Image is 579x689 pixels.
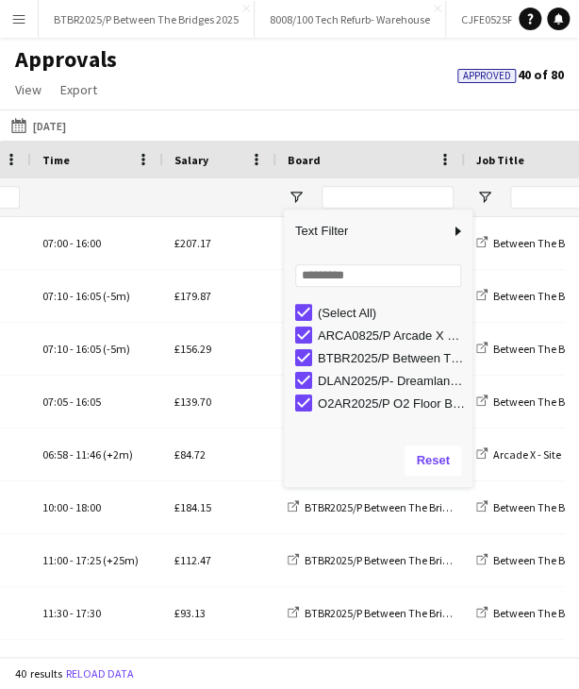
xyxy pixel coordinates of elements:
[70,447,74,462] span: -
[476,447,561,462] a: Arcade X - Site
[476,153,524,167] span: Job Title
[174,342,211,356] span: £156.29
[70,395,74,409] span: -
[103,553,139,567] span: (+25m)
[75,553,101,567] span: 17:25
[284,215,450,247] span: Text Filter
[318,351,467,365] div: BTBR2025/P Between The Bridges 2025
[42,447,68,462] span: 06:58
[62,664,138,684] button: Reload data
[70,236,74,250] span: -
[322,186,454,209] input: Board Filter Input
[288,553,489,567] a: BTBR2025/P Between The Bridges 2025
[42,500,68,514] span: 10:00
[284,210,472,487] div: Column Filter
[75,289,101,303] span: 16:05
[174,289,211,303] span: £179.87
[39,1,255,38] button: BTBR2025/P Between The Bridges 2025
[103,342,130,356] span: (-5m)
[318,374,467,388] div: DLAN2025/P- Dreamland - 2025
[405,445,460,476] button: Reset
[174,153,208,167] span: Salary
[8,77,49,102] a: View
[463,70,511,82] span: Approved
[42,395,68,409] span: 07:05
[42,153,70,167] span: Time
[318,396,467,411] div: O2AR2025/P O2 Floor Bar FY26
[174,395,211,409] span: £139.70
[53,77,105,102] a: Export
[305,606,489,620] span: BTBR2025/P Between The Bridges 2025
[60,81,97,98] span: Export
[42,289,68,303] span: 07:10
[75,342,101,356] span: 16:05
[318,306,467,320] div: (Select All)
[70,500,74,514] span: -
[70,553,74,567] span: -
[476,189,493,206] button: Open Filter Menu
[42,606,68,620] span: 11:30
[42,236,68,250] span: 07:00
[305,553,489,567] span: BTBR2025/P Between The Bridges 2025
[288,606,489,620] a: BTBR2025/P Between The Bridges 2025
[103,289,130,303] span: (-5m)
[284,301,472,414] div: Filter List
[457,66,564,83] span: 40 of 80
[75,447,101,462] span: 11:46
[75,236,101,250] span: 16:00
[493,447,561,462] span: Arcade X - Site
[288,153,321,167] span: Board
[70,342,74,356] span: -
[75,395,101,409] span: 16:05
[103,447,133,462] span: (+2m)
[70,289,74,303] span: -
[174,553,211,567] span: £112.47
[174,447,206,462] span: £84.72
[288,189,305,206] button: Open Filter Menu
[255,1,446,38] button: 8008/100 Tech Refurb- Warehouse
[75,606,101,620] span: 17:30
[295,264,461,287] input: Search filter values
[305,500,489,514] span: BTBR2025/P Between The Bridges 2025
[288,500,489,514] a: BTBR2025/P Between The Bridges 2025
[42,553,68,567] span: 11:00
[75,500,101,514] span: 18:00
[174,606,206,620] span: £93.13
[318,328,467,343] div: ARCA0825/P Arcade X Site Management
[8,114,70,137] button: [DATE]
[174,500,211,514] span: £184.15
[174,236,211,250] span: £207.17
[70,606,74,620] span: -
[15,81,41,98] span: View
[42,342,68,356] span: 07:10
